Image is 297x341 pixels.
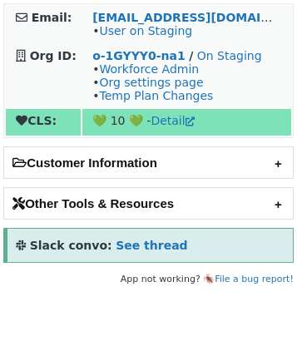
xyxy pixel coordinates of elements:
a: User on Staging [99,24,192,37]
a: See thread [116,239,187,252]
strong: CLS: [16,114,57,127]
a: Temp Plan Changes [99,89,213,102]
strong: / [189,49,193,62]
strong: Email: [32,11,72,24]
strong: Slack convo: [30,239,112,252]
strong: Org ID: [30,49,77,62]
a: o-1GYYY0-na1 [92,49,185,62]
a: File a bug report! [215,274,294,284]
h2: Other Tools & Resources [4,188,293,219]
footer: App not working? 🪳 [3,271,294,288]
a: Detail [151,114,194,127]
a: On Staging [197,49,262,62]
a: Workforce Admin [99,62,199,76]
span: • • • [92,62,213,102]
span: • [92,24,192,37]
h2: Customer Information [4,147,293,178]
a: Org settings page [99,76,203,89]
td: 💚 10 💚 - [82,109,291,136]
